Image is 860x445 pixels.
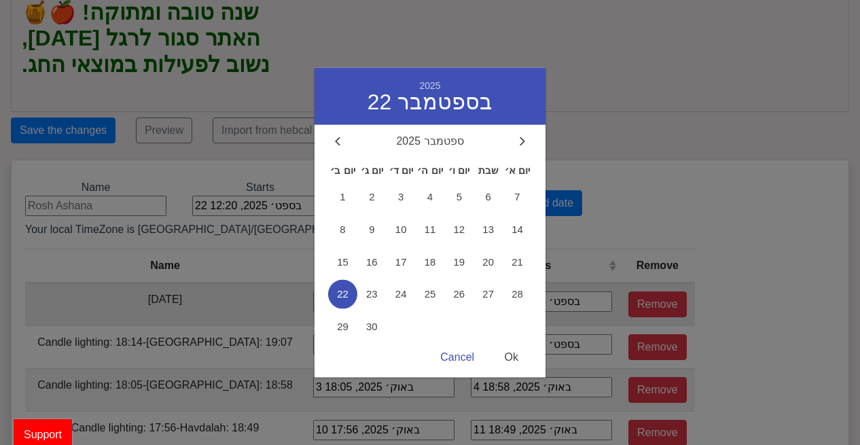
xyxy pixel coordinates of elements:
[387,280,416,309] span: 24
[328,215,357,244] span: 8
[503,182,532,211] span: 7
[328,312,357,341] span: 29
[444,215,473,244] span: 12
[387,182,416,211] span: 3
[416,215,445,244] span: 11
[444,247,473,277] span: 19
[444,182,473,211] span: 5
[335,91,525,113] div: 22 בספטמבר
[387,215,416,244] span: 10
[416,247,445,277] span: 18
[387,158,416,182] div: יום ד׳
[357,158,387,182] div: יום ג׳
[416,280,445,309] span: 25
[357,182,387,211] span: 2
[328,280,357,309] span: 22
[491,344,532,371] div: Ok
[328,247,357,277] span: 15
[416,158,445,182] div: יום ה׳
[328,182,357,211] span: 1
[473,280,503,309] span: 27
[416,182,445,211] span: 4
[503,215,532,244] span: 14
[503,158,532,182] div: יום א׳
[357,280,387,309] span: 23
[503,280,532,309] span: 28
[357,247,387,277] span: 16
[335,79,525,91] div: 2025
[328,158,357,182] div: יום ב׳
[503,247,532,277] span: 21
[473,215,503,244] span: 13
[335,135,525,148] div: ספטמבר 2025
[387,247,416,277] span: 17
[444,280,473,309] span: 26
[444,158,473,182] div: יום ו׳
[357,215,387,244] span: 9
[473,247,503,277] span: 20
[473,182,503,211] span: 6
[357,312,387,341] span: 30
[473,158,503,182] div: שבת
[427,344,488,371] div: Cancel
